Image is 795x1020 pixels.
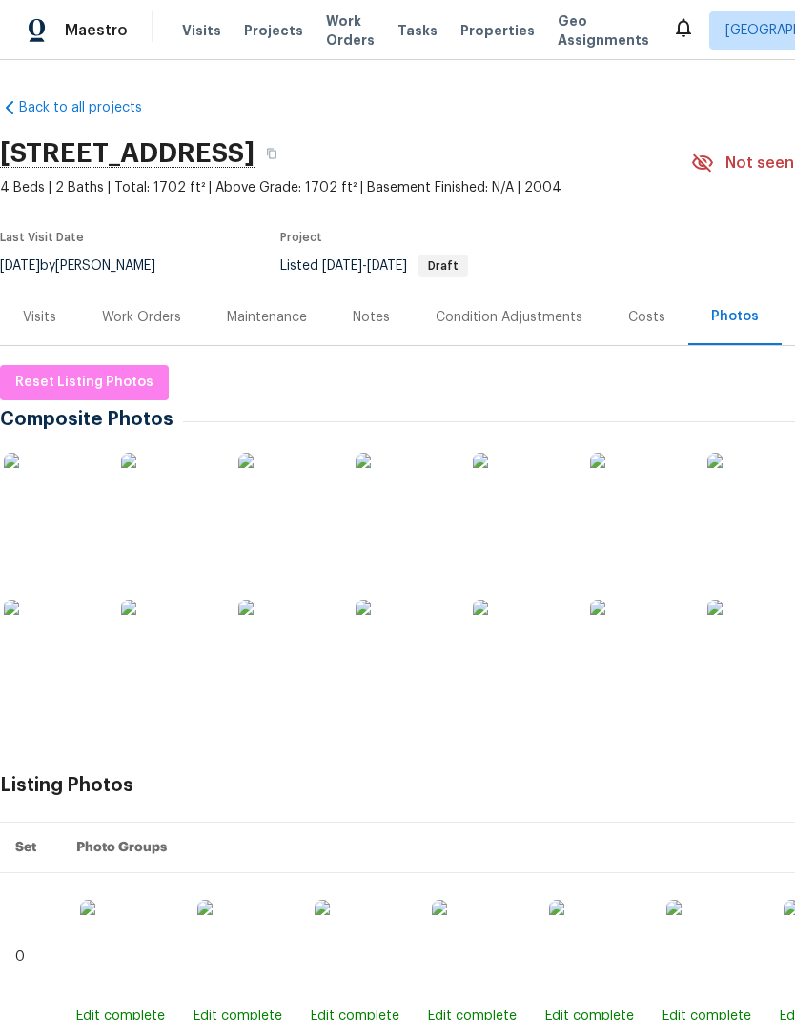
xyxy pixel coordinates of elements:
span: Projects [244,21,303,40]
div: Maintenance [227,308,307,327]
span: [DATE] [322,259,362,273]
button: Copy Address [255,136,289,171]
span: - [322,259,407,273]
span: Draft [420,260,466,272]
span: Reset Listing Photos [15,371,153,395]
div: Photos [711,307,759,326]
span: Maestro [65,21,128,40]
div: Visits [23,308,56,327]
div: Condition Adjustments [436,308,582,327]
span: Geo Assignments [558,11,649,50]
span: Tasks [397,24,438,37]
span: Properties [460,21,535,40]
span: [DATE] [367,259,407,273]
div: Notes [353,308,390,327]
div: Costs [628,308,665,327]
span: Work Orders [326,11,375,50]
span: Listed [280,259,468,273]
span: Project [280,232,322,243]
span: Visits [182,21,221,40]
div: Work Orders [102,308,181,327]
